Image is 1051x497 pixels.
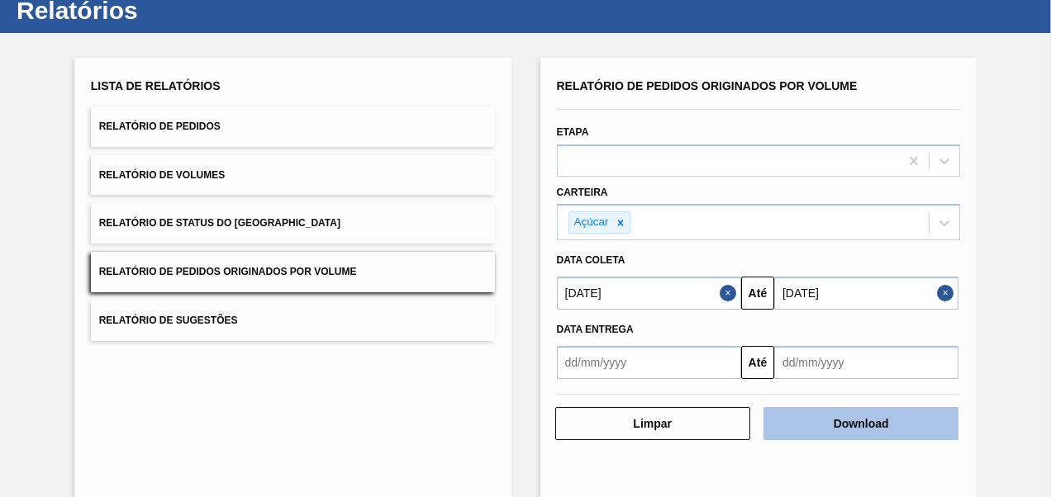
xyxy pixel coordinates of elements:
input: dd/mm/yyyy [557,277,741,310]
input: dd/mm/yyyy [774,277,958,310]
button: Relatório de Pedidos Originados por Volume [91,252,495,292]
button: Close [937,277,958,310]
button: Close [720,277,741,310]
label: Carteira [557,187,608,198]
h1: Relatórios [17,1,310,20]
span: Lista de Relatórios [91,79,221,92]
input: dd/mm/yyyy [774,346,958,379]
button: Até [741,277,774,310]
label: Etapa [557,126,589,138]
span: Relatório de Sugestões [99,315,238,326]
button: Relatório de Pedidos [91,106,495,147]
input: dd/mm/yyyy [557,346,741,379]
span: Data coleta [557,254,625,266]
button: Relatório de Sugestões [91,301,495,341]
span: Relatório de Pedidos [99,121,221,132]
span: Relatório de Volumes [99,169,225,181]
span: Data Entrega [557,324,634,335]
span: Relatório de Status do [GEOGRAPHIC_DATA] [99,217,340,229]
span: Relatório de Pedidos Originados por Volume [557,79,858,92]
span: Relatório de Pedidos Originados por Volume [99,266,357,277]
button: Download [763,407,958,440]
button: Até [741,346,774,379]
button: Limpar [555,407,750,440]
div: Açúcar [569,212,611,233]
button: Relatório de Status do [GEOGRAPHIC_DATA] [91,203,495,244]
button: Relatório de Volumes [91,155,495,196]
